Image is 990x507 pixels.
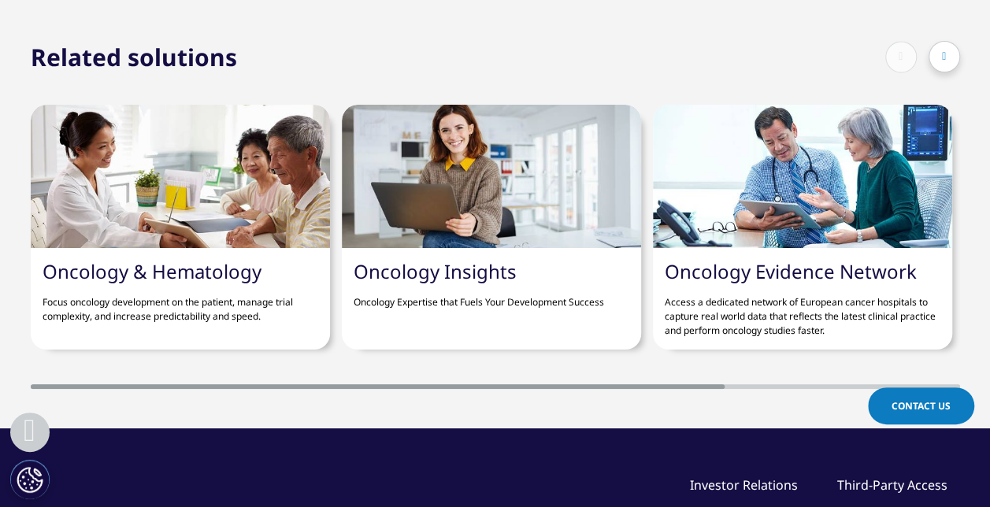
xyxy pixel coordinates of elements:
[665,258,917,284] a: ​Oncology Evidence Network
[43,258,261,284] a: Oncology & Hematology
[837,476,947,494] a: Third-Party Access
[43,283,318,324] p: Focus oncology development on the patient, manage trial complexity, and increase predictability a...
[892,399,951,413] span: Contact Us
[10,460,50,499] button: Cookies Settings
[354,258,517,284] a: Oncology Insights
[868,387,974,424] a: Contact Us
[665,283,940,338] p: Access a dedicated network of European cancer hospitals to capture real world data that reflects ...
[690,476,798,494] a: Investor Relations
[354,283,629,309] p: Oncology Expertise that Fuels Your Development Success
[31,41,237,73] h2: Related solutions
